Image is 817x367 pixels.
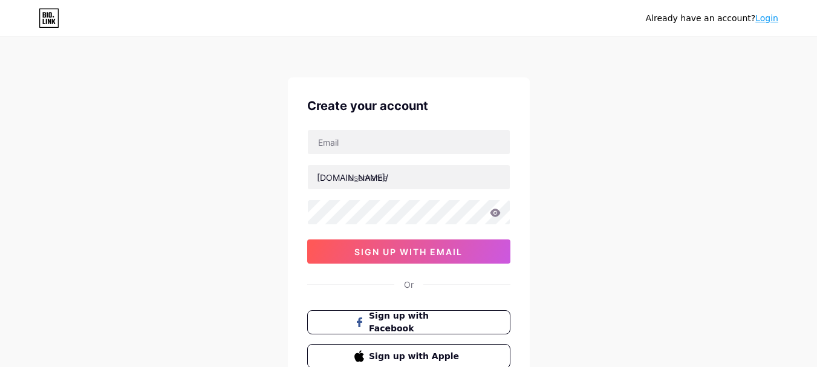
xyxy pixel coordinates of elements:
[307,239,510,264] button: sign up with email
[308,130,510,154] input: Email
[369,350,463,363] span: Sign up with Apple
[755,13,778,23] a: Login
[369,310,463,335] span: Sign up with Facebook
[354,247,463,257] span: sign up with email
[307,310,510,334] button: Sign up with Facebook
[404,278,414,291] div: Or
[317,171,388,184] div: [DOMAIN_NAME]/
[308,165,510,189] input: username
[646,12,778,25] div: Already have an account?
[307,97,510,115] div: Create your account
